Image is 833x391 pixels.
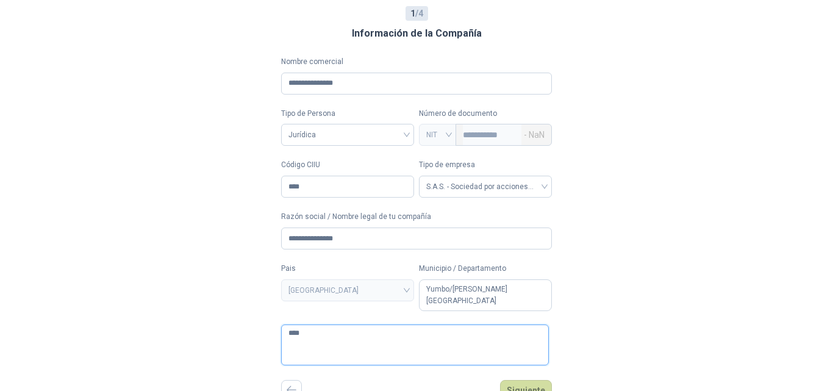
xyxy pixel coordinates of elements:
span: - NaN [524,124,545,145]
label: Tipo de empresa [419,159,552,171]
label: Pais [281,263,414,274]
span: / 4 [410,7,423,20]
span: NIT [426,126,449,144]
label: Código CIIU [281,159,414,171]
label: Nombre comercial [281,56,552,68]
span: S.A.S. - Sociedad por acciones simplificada [426,178,545,196]
h3: Información de la Compañía [352,26,482,41]
p: Número de documento [419,108,552,120]
span: COLOMBIA [288,281,407,300]
label: Municipio / Departamento [419,263,552,274]
b: 1 [410,9,415,18]
label: Razón social / Nombre legal de tu compañía [281,211,552,223]
span: Jurídica [288,126,407,144]
label: Tipo de Persona [281,108,414,120]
